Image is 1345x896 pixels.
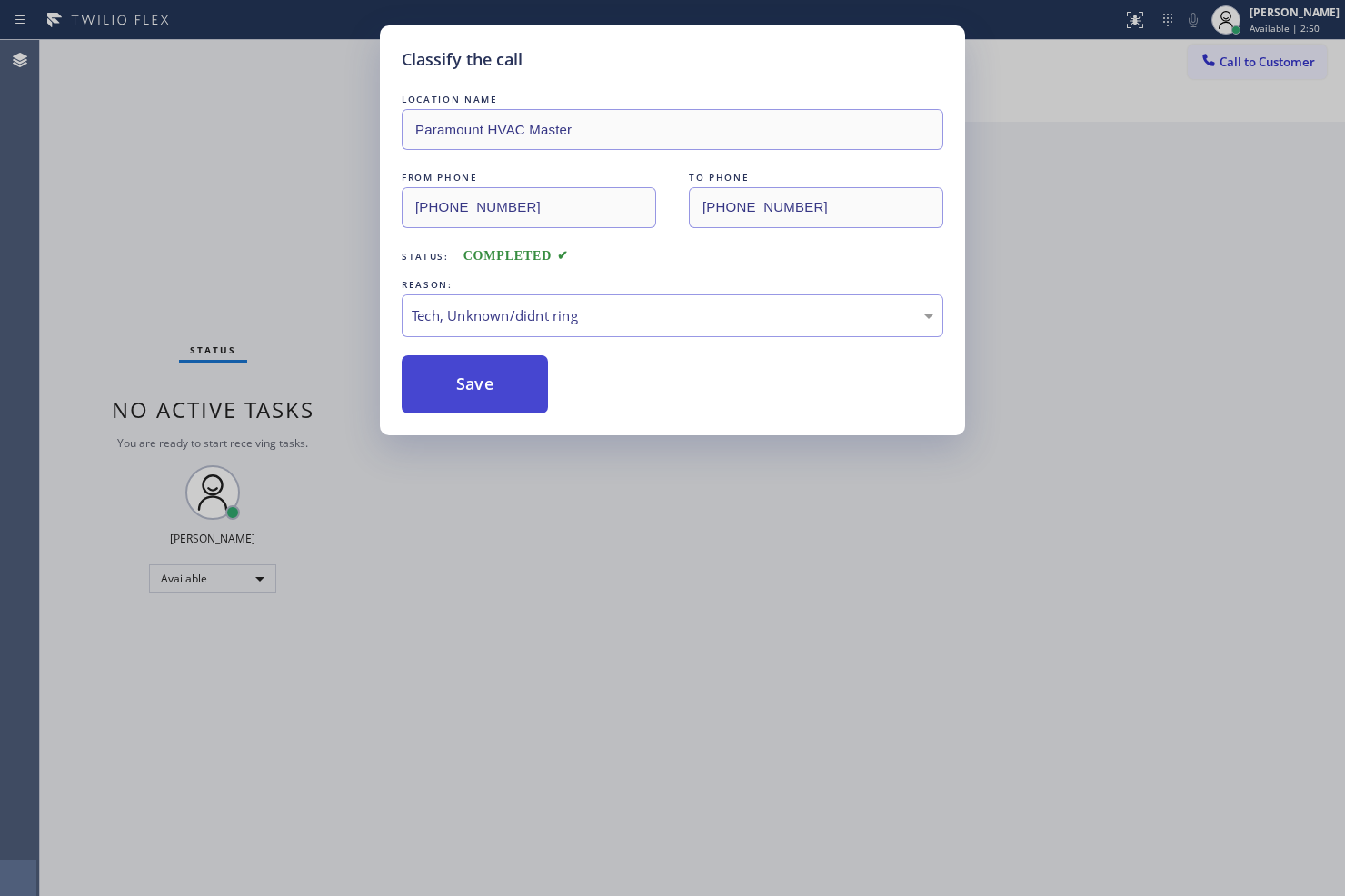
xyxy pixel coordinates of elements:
[412,305,933,326] div: Tech, Unknown/didnt ring
[402,187,656,228] input: From phone
[689,187,943,228] input: To phone
[463,249,569,263] span: COMPLETED
[402,47,523,72] h5: Classify the call
[402,275,943,294] div: REASON:
[402,250,449,263] span: Status:
[402,355,548,413] button: Save
[402,90,943,109] div: LOCATION NAME
[689,168,943,187] div: TO PHONE
[402,168,656,187] div: FROM PHONE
